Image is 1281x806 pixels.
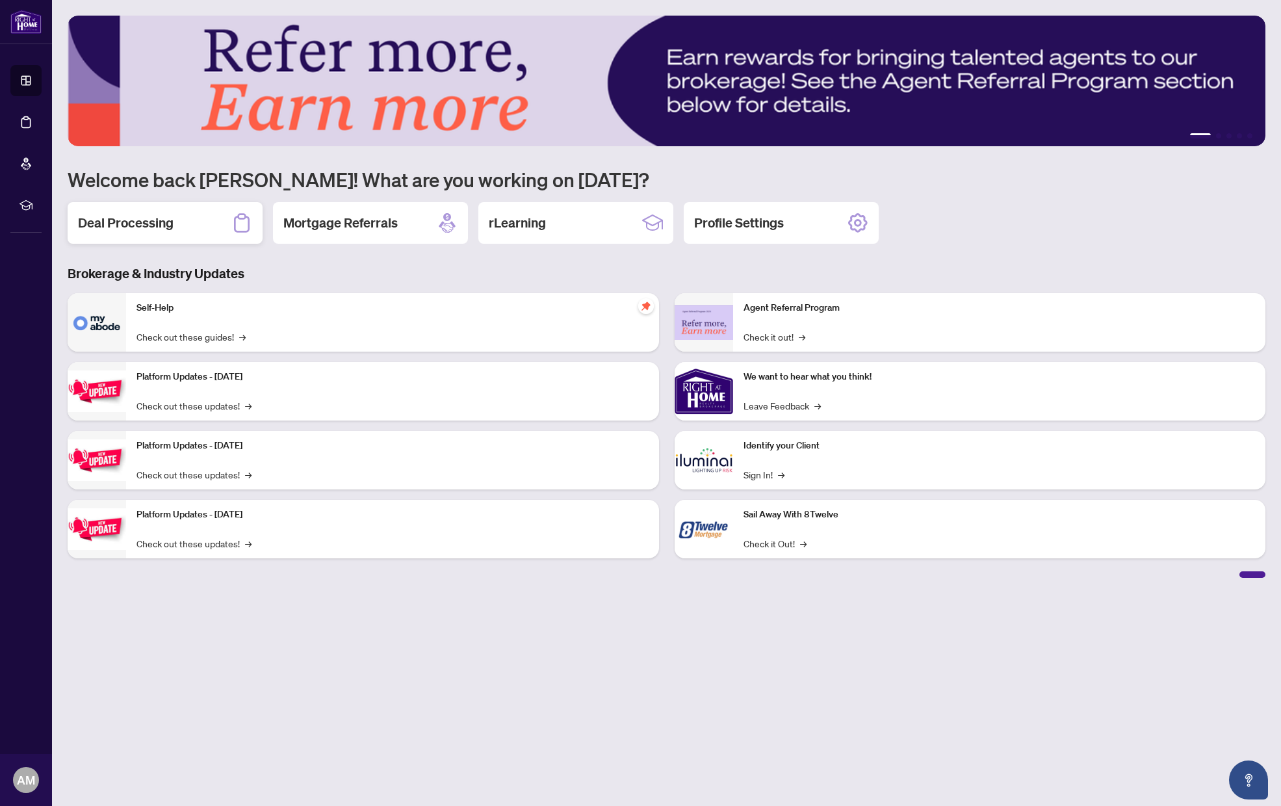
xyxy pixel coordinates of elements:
[814,398,821,413] span: →
[744,301,1256,315] p: Agent Referral Program
[68,16,1265,146] img: Slide 0
[136,508,649,522] p: Platform Updates - [DATE]
[245,398,252,413] span: →
[68,439,126,480] img: Platform Updates - July 8, 2025
[489,214,546,232] h2: rLearning
[744,370,1256,384] p: We want to hear what you think!
[675,431,733,489] img: Identify your Client
[68,508,126,549] img: Platform Updates - June 23, 2025
[68,293,126,352] img: Self-Help
[136,536,252,551] a: Check out these updates!→
[778,467,784,482] span: →
[136,301,649,315] p: Self-Help
[245,536,252,551] span: →
[675,305,733,341] img: Agent Referral Program
[17,771,35,789] span: AM
[744,508,1256,522] p: Sail Away With 8Twelve
[744,330,805,344] a: Check it out!→
[136,439,649,453] p: Platform Updates - [DATE]
[744,467,784,482] a: Sign In!→
[136,467,252,482] a: Check out these updates!→
[136,370,649,384] p: Platform Updates - [DATE]
[1190,133,1211,138] button: 1
[744,398,821,413] a: Leave Feedback→
[68,265,1265,283] h3: Brokerage & Industry Updates
[239,330,246,344] span: →
[78,214,174,232] h2: Deal Processing
[136,398,252,413] a: Check out these updates!→
[1237,133,1242,138] button: 4
[800,536,807,551] span: →
[283,214,398,232] h2: Mortgage Referrals
[136,330,246,344] a: Check out these guides!→
[1229,760,1268,799] button: Open asap
[675,362,733,421] img: We want to hear what you think!
[744,536,807,551] a: Check it Out!→
[68,167,1265,192] h1: Welcome back [PERSON_NAME]! What are you working on [DATE]?
[694,214,784,232] h2: Profile Settings
[638,298,654,314] span: pushpin
[245,467,252,482] span: →
[675,500,733,558] img: Sail Away With 8Twelve
[744,439,1256,453] p: Identify your Client
[799,330,805,344] span: →
[1226,133,1232,138] button: 3
[1247,133,1252,138] button: 5
[68,370,126,411] img: Platform Updates - July 21, 2025
[10,10,42,34] img: logo
[1216,133,1221,138] button: 2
